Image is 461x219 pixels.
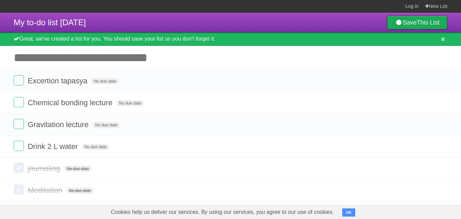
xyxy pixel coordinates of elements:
[82,144,109,150] span: No due date
[14,75,24,85] label: Done
[28,164,62,173] span: journaling
[387,16,447,29] a: SaveThis List
[342,208,356,217] button: OK
[417,19,440,26] b: This List
[116,100,144,106] span: No due date
[91,78,119,84] span: No due date
[28,98,114,107] span: Chemical bonding lecture
[64,166,92,172] span: No due date
[28,186,64,194] span: Meditation
[14,97,24,107] label: Done
[14,119,24,129] label: Done
[104,205,341,219] span: Cookies help us deliver our services. By using our services, you agree to our use of cookies.
[28,142,80,151] span: Drink 2 L water
[28,77,89,85] span: Excertion tapasya
[14,18,86,27] span: My to-do list [DATE]
[28,120,90,129] span: Gravitation lecture
[14,141,24,151] label: Done
[14,163,24,173] label: Done
[66,188,94,194] span: No due date
[14,184,24,195] label: Done
[92,122,120,128] span: No due date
